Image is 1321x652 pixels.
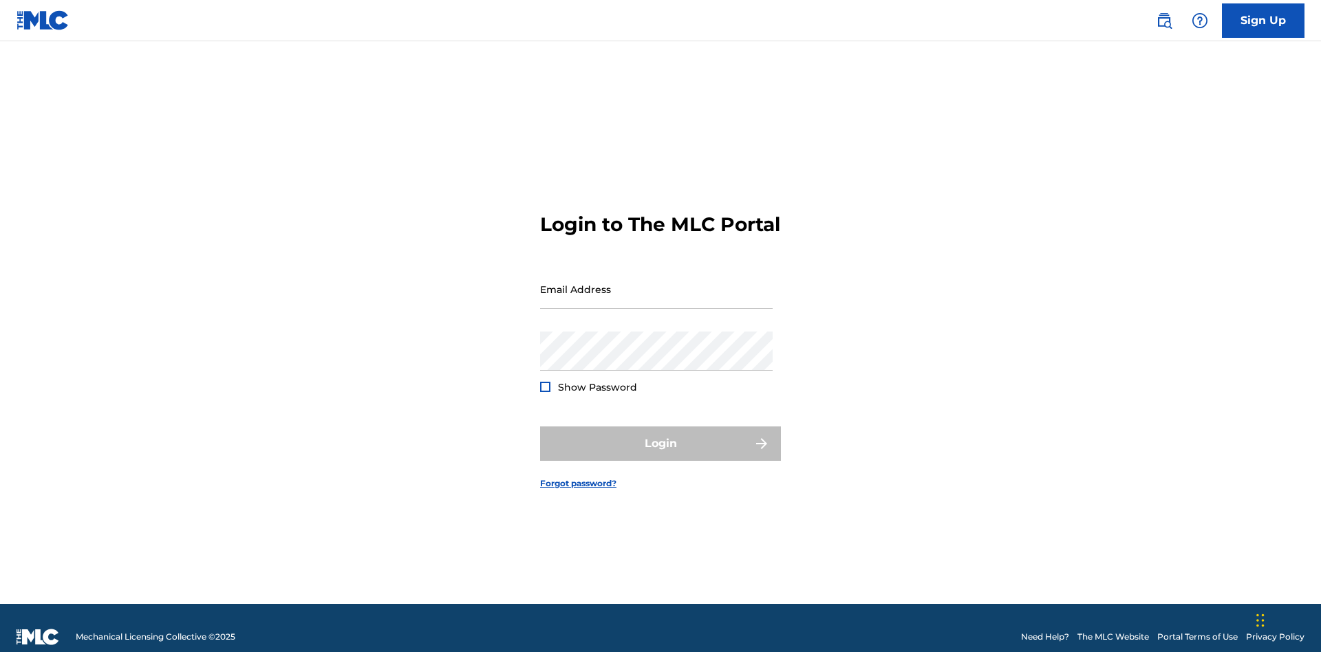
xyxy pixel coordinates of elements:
[540,477,616,490] a: Forgot password?
[1077,631,1149,643] a: The MLC Website
[76,631,235,643] span: Mechanical Licensing Collective © 2025
[1156,12,1172,29] img: search
[1192,12,1208,29] img: help
[1186,7,1214,34] div: Help
[17,10,69,30] img: MLC Logo
[1222,3,1304,38] a: Sign Up
[1150,7,1178,34] a: Public Search
[1256,600,1265,641] div: Drag
[17,629,59,645] img: logo
[1252,586,1321,652] iframe: Chat Widget
[540,213,780,237] h3: Login to The MLC Portal
[1021,631,1069,643] a: Need Help?
[1246,631,1304,643] a: Privacy Policy
[1157,631,1238,643] a: Portal Terms of Use
[558,381,637,393] span: Show Password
